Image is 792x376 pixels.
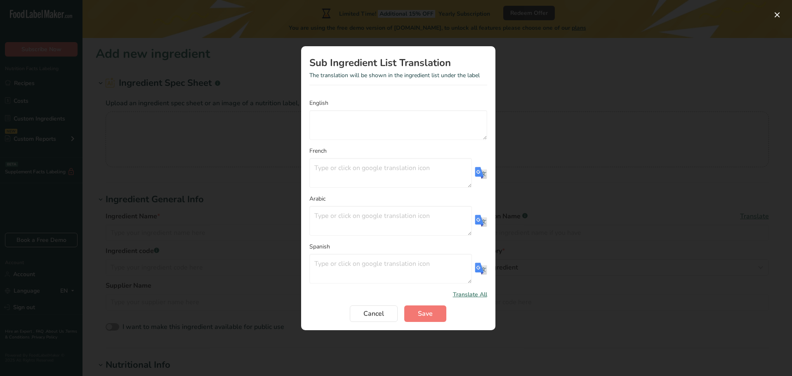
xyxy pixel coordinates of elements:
button: Cancel [350,305,398,322]
img: Use Google translation [475,262,487,275]
label: French [309,147,487,155]
button: Save [404,305,446,322]
span: Cancel [363,309,384,319]
img: Use Google translation [475,167,487,179]
h1: Sub Ingredient List Translation [309,58,487,68]
label: Arabic [309,194,487,203]
label: Spanish [309,242,487,251]
iframe: Intercom live chat [764,348,784,368]
label: English [309,99,487,107]
p: The translation will be shown in the ingredient list under the label [309,71,487,80]
img: Use Google translation [475,215,487,227]
span: Save [418,309,433,319]
span: Translate All [453,290,487,299]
